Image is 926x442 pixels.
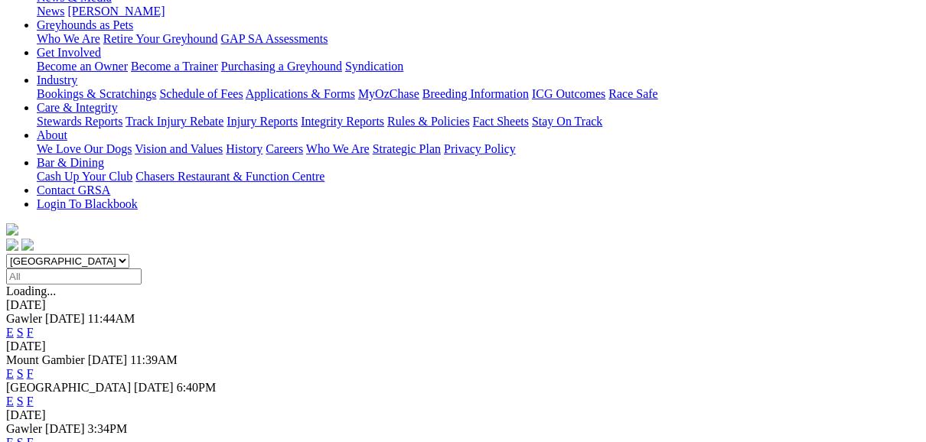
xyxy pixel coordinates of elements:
[358,87,419,100] a: MyOzChase
[103,32,218,45] a: Retire Your Greyhound
[37,115,122,128] a: Stewards Reports
[6,395,14,408] a: E
[37,73,77,86] a: Industry
[159,87,243,100] a: Schedule of Fees
[37,46,101,59] a: Get Involved
[37,197,138,210] a: Login To Blackbook
[221,60,342,73] a: Purchasing a Greyhound
[88,422,128,435] span: 3:34PM
[134,381,174,394] span: [DATE]
[126,115,223,128] a: Track Injury Rebate
[226,142,262,155] a: History
[21,239,34,251] img: twitter.svg
[17,326,24,339] a: S
[17,367,24,380] a: S
[177,381,217,394] span: 6:40PM
[45,422,85,435] span: [DATE]
[37,142,920,156] div: About
[6,239,18,251] img: facebook.svg
[6,284,56,297] span: Loading...
[88,353,128,366] span: [DATE]
[37,87,920,101] div: Industry
[6,422,42,435] span: Gawler
[135,170,324,183] a: Chasers Restaurant & Function Centre
[6,312,42,325] span: Gawler
[246,87,355,100] a: Applications & Forms
[387,115,470,128] a: Rules & Policies
[473,115,529,128] a: Fact Sheets
[532,115,602,128] a: Stay On Track
[17,395,24,408] a: S
[37,115,920,128] div: Care & Integrity
[88,312,135,325] span: 11:44AM
[37,184,110,197] a: Contact GRSA
[6,223,18,236] img: logo-grsa-white.png
[37,5,920,18] div: News & Media
[306,142,370,155] a: Who We Are
[37,87,156,100] a: Bookings & Scratchings
[27,326,34,339] a: F
[6,408,920,422] div: [DATE]
[37,32,100,45] a: Who We Are
[6,381,131,394] span: [GEOGRAPHIC_DATA]
[135,142,223,155] a: Vision and Values
[37,142,132,155] a: We Love Our Dogs
[301,115,384,128] a: Integrity Reports
[227,115,298,128] a: Injury Reports
[6,367,14,380] a: E
[6,340,920,353] div: [DATE]
[37,170,132,183] a: Cash Up Your Club
[345,60,403,73] a: Syndication
[45,312,85,325] span: [DATE]
[131,60,218,73] a: Become a Trainer
[130,353,178,366] span: 11:39AM
[37,101,118,114] a: Care & Integrity
[27,395,34,408] a: F
[266,142,303,155] a: Careers
[67,5,165,18] a: [PERSON_NAME]
[37,18,133,31] a: Greyhounds as Pets
[444,142,516,155] a: Privacy Policy
[221,32,328,45] a: GAP SA Assessments
[37,170,920,184] div: Bar & Dining
[6,326,14,339] a: E
[27,367,34,380] a: F
[422,87,529,100] a: Breeding Information
[373,142,441,155] a: Strategic Plan
[37,156,104,169] a: Bar & Dining
[37,60,920,73] div: Get Involved
[6,268,142,284] input: Select date
[532,87,605,100] a: ICG Outcomes
[608,87,657,100] a: Race Safe
[37,60,128,73] a: Become an Owner
[37,5,64,18] a: News
[6,353,85,366] span: Mount Gambier
[37,32,920,46] div: Greyhounds as Pets
[37,128,67,141] a: About
[6,298,920,312] div: [DATE]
